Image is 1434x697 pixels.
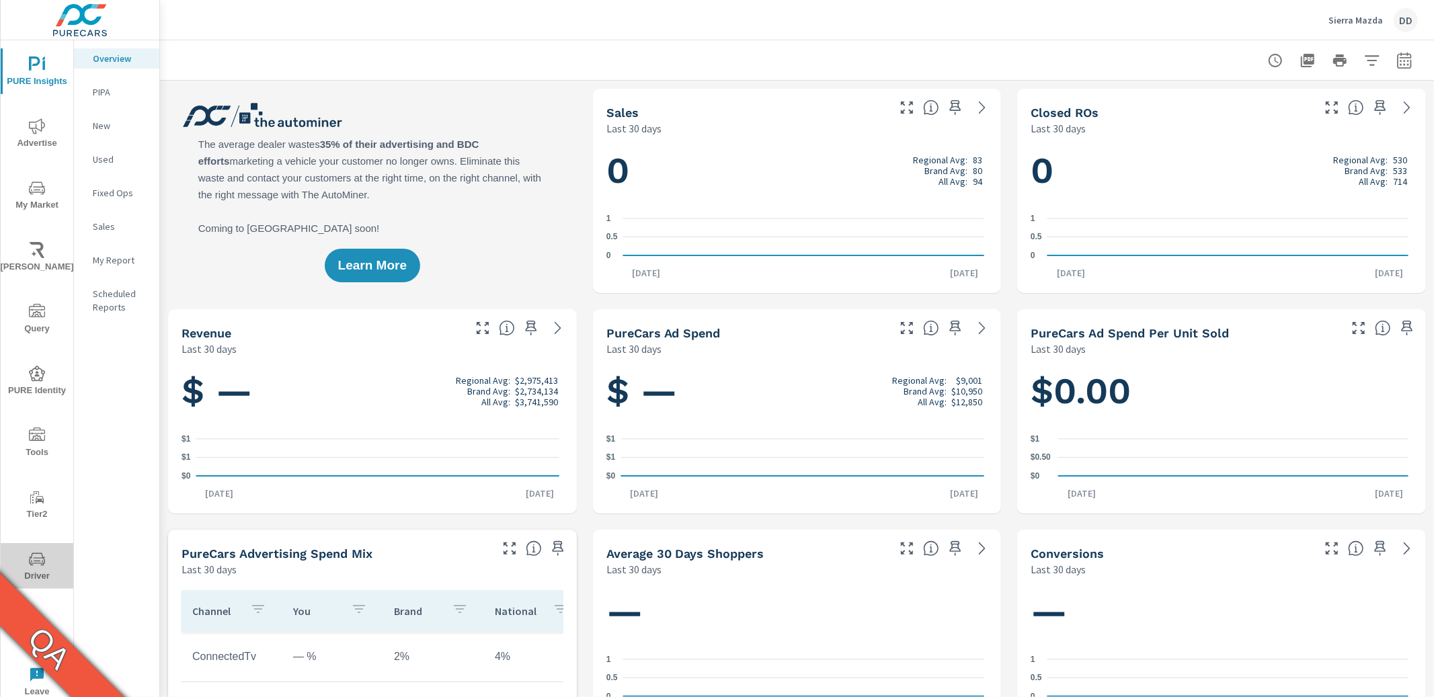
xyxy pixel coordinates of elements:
td: — % [282,640,383,673]
span: This table looks at how you compare to the amount of budget you spend per channel as opposed to y... [526,540,542,557]
span: Save this to your personalized report [547,538,569,559]
p: Overview [93,52,149,65]
p: 83 [973,155,982,165]
p: 530 [1393,155,1407,165]
span: Total cost of media for all PureCars channels for the selected dealership group over the selected... [923,320,939,336]
p: Sierra Mazda [1328,14,1383,26]
text: 0 [606,251,611,260]
div: Fixed Ops [74,183,159,203]
span: Save this to your personalized report [945,538,966,559]
span: A rolling 30 day total of daily Shoppers on the dealership website, averaged over the selected da... [923,540,939,557]
button: Make Fullscreen [896,538,918,559]
text: $1 [182,453,191,462]
text: $1 [606,453,616,462]
p: Last 30 days [1031,120,1086,136]
h5: Revenue [182,326,231,340]
span: [PERSON_NAME] [5,242,69,275]
div: Sales [74,216,159,237]
button: Make Fullscreen [1321,97,1343,118]
button: Make Fullscreen [896,97,918,118]
a: See more details in report [971,538,993,559]
p: $2,734,134 [515,386,558,397]
div: New [74,116,159,136]
span: Tier2 [5,489,69,522]
p: You [293,604,340,618]
p: Last 30 days [1031,561,1086,577]
span: Total sales revenue over the selected date range. [Source: This data is sourced from the dealer’s... [499,320,515,336]
p: [DATE] [621,487,668,500]
p: $3,741,590 [515,397,558,407]
p: PIPA [93,85,149,99]
p: 94 [973,176,982,187]
p: Brand [394,604,441,618]
span: Tools [5,427,69,460]
p: [DATE] [623,266,670,280]
span: Advertise [5,118,69,151]
h1: 0 [606,148,988,194]
span: Driver [5,551,69,584]
p: All Avg: [918,397,947,407]
span: Learn More [338,259,407,272]
p: [DATE] [196,487,243,500]
td: ConnectedTv [182,640,282,673]
h1: — [1031,589,1412,634]
p: Regional Avg: [1333,155,1388,165]
span: PURE Insights [5,56,69,89]
h1: $0.00 [1031,368,1412,414]
button: Make Fullscreen [1348,317,1369,339]
p: [DATE] [941,266,988,280]
button: Select Date Range [1391,47,1418,74]
div: Used [74,149,159,169]
p: Last 30 days [606,120,662,136]
text: $0 [606,471,616,481]
p: [DATE] [1058,487,1105,500]
p: [DATE] [941,487,988,500]
span: My Market [5,180,69,213]
p: 714 [1393,176,1407,187]
span: PURE Identity [5,366,69,399]
text: 1 [606,655,611,664]
span: Save this to your personalized report [945,97,966,118]
p: 533 [1393,165,1407,176]
p: $9,001 [956,375,982,386]
div: PIPA [74,82,159,102]
text: $0 [182,471,191,481]
p: Brand Avg: [467,386,510,397]
p: Used [93,153,149,166]
p: [DATE] [516,487,563,500]
span: Number of Repair Orders Closed by the selected dealership group over the selected time range. [So... [1348,99,1364,116]
p: Last 30 days [182,561,237,577]
h5: Conversions [1031,546,1104,561]
text: $0 [1031,471,1040,481]
button: Print Report [1326,47,1353,74]
span: Save this to your personalized report [1396,317,1418,339]
a: See more details in report [971,97,993,118]
button: Make Fullscreen [1321,538,1343,559]
h1: $ — [606,368,988,414]
p: Fixed Ops [93,186,149,200]
p: Last 30 days [606,561,662,577]
h1: 0 [1031,148,1412,194]
div: Overview [74,48,159,69]
p: National [495,604,542,618]
h1: — [606,589,988,634]
text: 1 [1031,214,1035,223]
button: Make Fullscreen [499,538,520,559]
span: The number of dealer-specified goals completed by a visitor. [Source: This data is provided by th... [1348,540,1364,557]
div: Scheduled Reports [74,284,159,317]
text: $1 [182,434,191,444]
p: Last 30 days [1031,341,1086,357]
h5: Closed ROs [1031,106,1099,120]
text: $1 [606,434,616,444]
text: 1 [606,214,611,223]
p: 80 [973,165,982,176]
span: Save this to your personalized report [1369,538,1391,559]
text: $0.50 [1031,453,1051,462]
h5: PureCars Ad Spend Per Unit Sold [1031,326,1229,340]
text: 0.5 [606,233,618,242]
td: 2% [383,640,484,673]
p: Regional Avg: [892,375,947,386]
h5: Average 30 Days Shoppers [606,546,764,561]
button: Learn More [325,249,420,282]
text: 0.5 [1031,233,1042,242]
